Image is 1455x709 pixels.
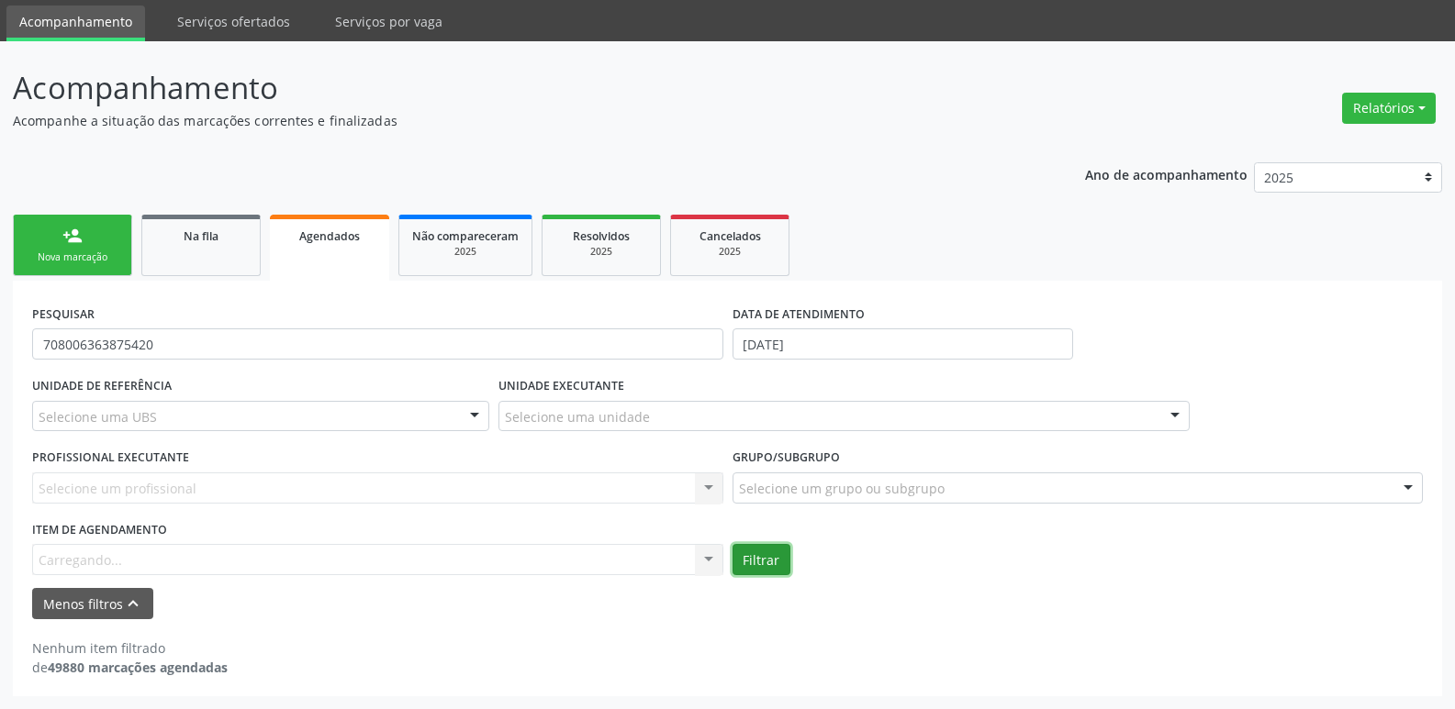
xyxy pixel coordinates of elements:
[39,407,157,427] span: Selecione uma UBS
[573,228,630,244] span: Resolvidos
[684,245,776,259] div: 2025
[13,111,1013,130] p: Acompanhe a situação das marcações correntes e finalizadas
[733,444,840,472] label: Grupo/Subgrupo
[62,226,83,246] div: person_add
[299,228,360,244] span: Agendados
[32,588,153,620] button: Menos filtroskeyboard_arrow_up
[32,300,95,328] label: PESQUISAR
[1342,93,1436,124] button: Relatórios
[505,407,650,427] span: Selecione uma unidade
[498,372,624,401] label: UNIDADE EXECUTANTE
[700,228,761,244] span: Cancelados
[412,228,519,244] span: Não compareceram
[32,328,723,360] input: Nome, CNS
[27,250,118,264] div: Nova marcação
[555,245,647,259] div: 2025
[6,6,145,41] a: Acompanhamento
[322,6,455,38] a: Serviços por vaga
[32,372,172,401] label: UNIDADE DE REFERÊNCIA
[733,328,1073,360] input: Selecione um intervalo
[123,593,143,614] i: keyboard_arrow_up
[733,544,790,575] button: Filtrar
[32,516,167,545] label: Item de agendamento
[733,300,865,328] label: DATA DE ATENDIMENTO
[739,479,945,498] span: Selecione um grupo ou subgrupo
[1085,162,1248,185] p: Ano de acompanhamento
[164,6,303,38] a: Serviços ofertados
[32,658,228,677] div: de
[412,245,519,259] div: 2025
[13,65,1013,111] p: Acompanhamento
[184,228,218,244] span: Na fila
[32,444,189,472] label: PROFISSIONAL EXECUTANTE
[32,638,228,658] div: Nenhum item filtrado
[48,659,228,676] strong: 49880 marcações agendadas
